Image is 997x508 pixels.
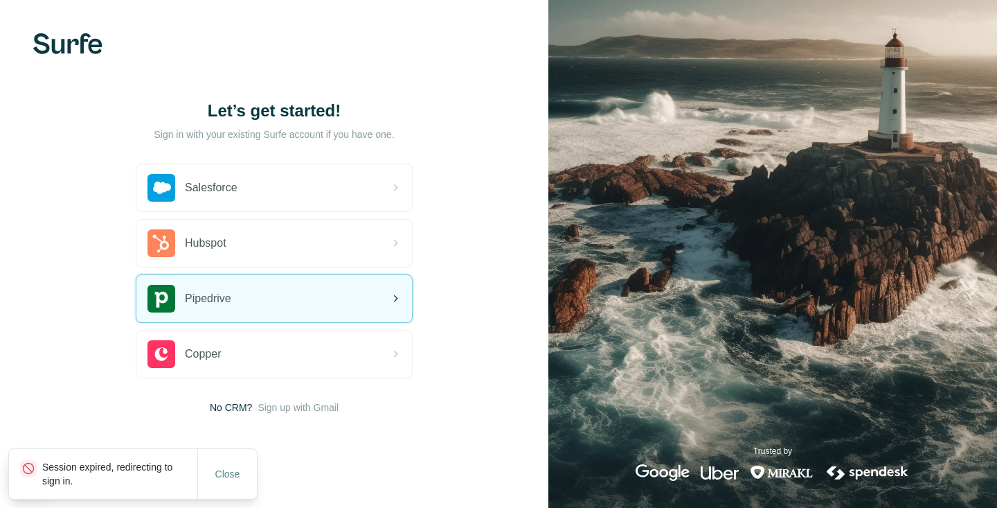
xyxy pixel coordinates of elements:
p: Session expired, redirecting to sign in. [42,460,197,488]
span: Copper [185,346,221,362]
h1: Let’s get started! [136,100,413,122]
img: Surfe's logo [33,33,102,54]
img: mirakl's logo [750,464,814,481]
button: Sign up with Gmail [258,401,339,414]
img: hubspot's logo [147,229,175,257]
img: google's logo [636,464,690,481]
span: Close [215,467,240,481]
img: salesforce's logo [147,174,175,202]
span: Salesforce [185,179,237,196]
p: Trusted by [753,445,792,457]
img: pipedrive's logo [147,285,175,313]
p: Sign in with your existing Surfe account if you have one. [154,128,394,141]
span: Pipedrive [185,290,231,307]
img: spendesk's logo [825,464,910,481]
button: Close [206,462,250,487]
img: uber's logo [701,464,739,481]
span: Hubspot [185,235,226,252]
img: copper's logo [147,340,175,368]
span: No CRM? [210,401,252,414]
